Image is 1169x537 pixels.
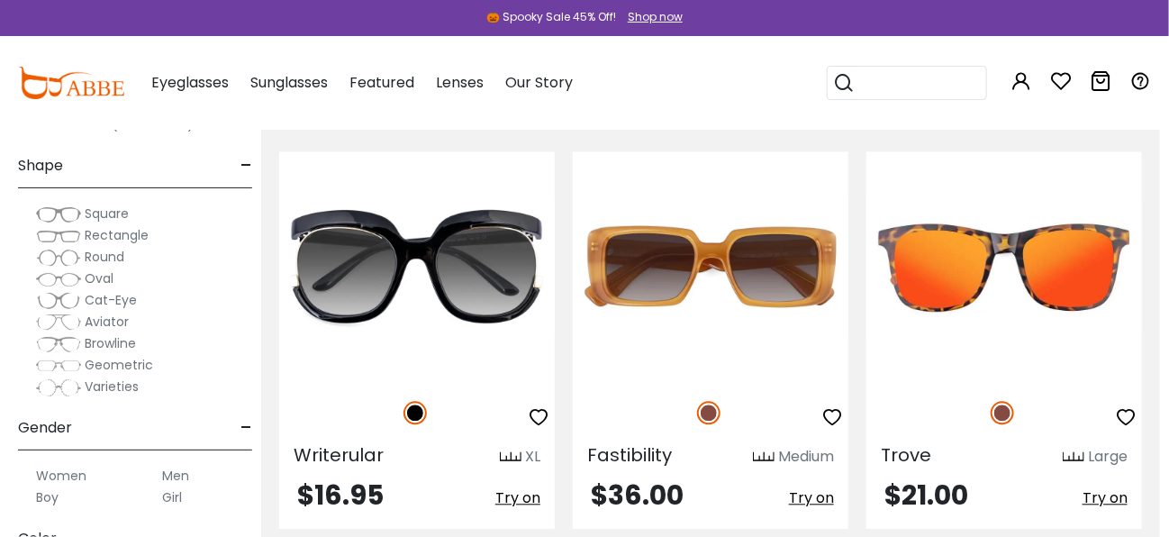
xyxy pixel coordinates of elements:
[486,9,616,25] div: 🎃 Spooky Sale 45% Off!
[85,248,124,266] span: Round
[525,447,540,469] div: XL
[250,72,328,93] span: Sunglasses
[866,152,1142,382] img: Brown Trove - TR ,Universal Bridge Fit
[789,483,834,515] button: Try on
[36,465,86,487] label: Women
[500,451,521,465] img: size ruler
[36,378,81,397] img: Varieties.png
[85,313,129,331] span: Aviator
[349,72,414,93] span: Featured
[279,152,555,382] img: Black Writerular - Plastic ,Universal Bridge Fit
[1088,447,1128,469] div: Large
[151,72,229,93] span: Eyeglasses
[85,205,129,223] span: Square
[85,269,113,287] span: Oval
[36,270,81,288] img: Oval.png
[297,477,384,515] span: $16.95
[162,487,182,508] label: Girl
[884,477,968,515] span: $21.00
[495,483,540,515] button: Try on
[573,152,848,382] img: Brown Fastibility - Acetate ,Universal Bridge Fit
[85,378,139,396] span: Varieties
[162,465,189,487] label: Men
[505,72,573,93] span: Our Story
[85,291,137,309] span: Cat-Eye
[881,443,931,469] span: Trove
[294,443,384,469] span: Writerular
[789,488,834,509] span: Try on
[36,205,81,223] img: Square.png
[619,9,683,24] a: Shop now
[36,335,81,353] img: Browline.png
[85,226,149,244] span: Rectangle
[36,292,81,310] img: Cat-Eye.png
[495,488,540,509] span: Try on
[18,144,63,187] span: Shape
[85,356,153,374] span: Geometric
[1083,483,1128,515] button: Try on
[240,144,252,187] span: -
[991,402,1014,425] img: Brown
[18,67,124,99] img: abbeglasses.com
[36,357,81,375] img: Geometric.png
[36,249,81,267] img: Round.png
[436,72,484,93] span: Lenses
[697,402,720,425] img: Brown
[591,477,684,515] span: $36.00
[36,314,81,332] img: Aviator.png
[778,447,834,469] div: Medium
[36,487,59,508] label: Boy
[1083,488,1128,509] span: Try on
[1063,451,1084,465] img: size ruler
[587,443,672,469] span: Fastibility
[753,451,775,465] img: size ruler
[85,334,136,352] span: Browline
[240,406,252,450] span: -
[403,402,427,425] img: Black
[628,9,683,25] div: Shop now
[36,227,81,245] img: Rectangle.png
[18,406,72,450] span: Gender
